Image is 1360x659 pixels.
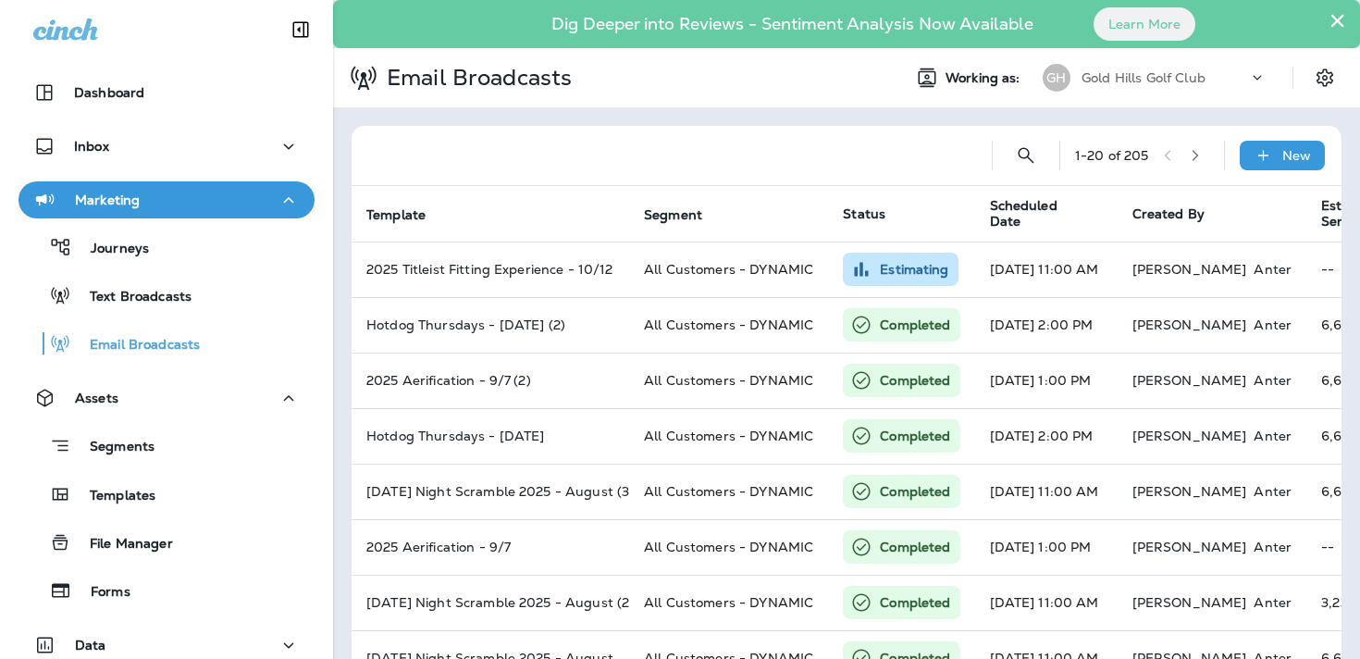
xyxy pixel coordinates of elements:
[1132,205,1205,222] span: Created By
[880,538,950,556] p: Completed
[71,289,192,306] p: Text Broadcasts
[1008,137,1045,174] button: Search Email Broadcasts
[71,439,155,457] p: Segments
[19,276,315,315] button: Text Broadcasts
[1132,484,1247,499] p: [PERSON_NAME]
[74,85,144,100] p: Dashboard
[1282,148,1311,163] p: New
[1132,429,1247,443] p: [PERSON_NAME]
[1254,484,1292,499] p: Anter
[644,317,813,333] span: All Customers - DYNAMIC
[71,337,200,354] p: Email Broadcasts
[366,429,614,443] p: Hotdog Thursdays - Sept 2025
[880,260,948,279] p: Estimating
[366,207,426,223] span: Template
[975,297,1118,353] td: [DATE] 2:00 PM
[1254,317,1292,332] p: Anter
[644,372,813,389] span: All Customers - DYNAMIC
[1132,262,1247,277] p: [PERSON_NAME]
[366,317,614,332] p: Hotdog Thursdays - Sept 2025 (2)
[1132,540,1247,554] p: [PERSON_NAME]
[75,638,106,653] p: Data
[975,575,1118,630] td: [DATE] 11:00 AM
[1308,61,1341,94] button: Settings
[366,373,614,388] p: 2025 Aerification - 9/7 (2)
[1132,373,1247,388] p: [PERSON_NAME]
[366,540,614,554] p: 2025 Aerification - 9/7
[19,379,315,417] button: Assets
[19,74,315,111] button: Dashboard
[644,483,813,500] span: All Customers - DYNAMIC
[19,523,315,562] button: File Manager
[975,519,1118,575] td: [DATE] 1:00 PM
[880,482,950,501] p: Completed
[1329,6,1346,35] button: Close
[75,193,140,207] p: Marketing
[366,206,450,223] span: Template
[498,21,1087,27] p: Dig Deeper into Reviews - Sentiment Analysis Now Available
[1254,429,1292,443] p: Anter
[990,198,1086,230] span: Scheduled Date
[379,64,572,92] p: Email Broadcasts
[975,242,1118,297] td: [DATE] 11:00 AM
[72,584,130,602] p: Forms
[19,571,315,610] button: Forms
[71,536,173,553] p: File Manager
[644,428,813,444] span: All Customers - DYNAMIC
[990,198,1110,230] span: Scheduled Date
[366,595,614,610] p: Wednesday Night Scramble 2025 - August (2)
[1254,595,1292,610] p: Anter
[1254,373,1292,388] p: Anter
[975,464,1118,519] td: [DATE] 11:00 AM
[366,484,614,499] p: Wednesday Night Scramble 2025 - August (3)
[75,391,118,405] p: Assets
[843,205,885,222] span: Status
[19,128,315,165] button: Inbox
[71,488,155,505] p: Templates
[72,241,149,258] p: Journeys
[644,539,813,555] span: All Customers - DYNAMIC
[19,426,315,466] button: Segments
[19,228,315,267] button: Journeys
[880,316,950,334] p: Completed
[19,181,315,218] button: Marketing
[644,206,726,223] span: Segment
[880,593,950,612] p: Completed
[19,324,315,363] button: Email Broadcasts
[275,11,327,48] button: Collapse Sidebar
[880,427,950,445] p: Completed
[366,262,614,277] p: 2025 Titleist Fitting Experience - 10/12
[1094,7,1195,41] button: Learn More
[19,475,315,514] button: Templates
[880,371,950,390] p: Completed
[946,70,1024,86] span: Working as:
[1043,64,1070,92] div: GH
[1082,70,1205,85] p: Gold Hills Golf Club
[1254,540,1292,554] p: Anter
[975,353,1118,408] td: [DATE] 1:00 PM
[644,594,813,611] span: All Customers - DYNAMIC
[644,261,813,278] span: All Customers - DYNAMIC
[1254,262,1292,277] p: Anter
[1075,148,1149,163] div: 1 - 20 of 205
[1132,317,1247,332] p: [PERSON_NAME]
[975,408,1118,464] td: [DATE] 2:00 PM
[1132,595,1247,610] p: [PERSON_NAME]
[74,139,109,154] p: Inbox
[644,207,702,223] span: Segment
